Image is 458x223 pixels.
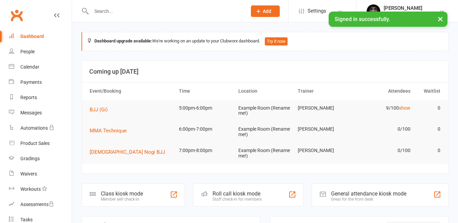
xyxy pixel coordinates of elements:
td: 0 [414,100,443,116]
div: Freestyle MMA [384,11,422,17]
a: Assessments [9,197,72,212]
div: Workouts [20,186,41,192]
div: Messages [20,110,42,115]
a: Reports [9,90,72,105]
div: Member self check-in [101,197,143,202]
span: Settings [308,3,326,19]
div: Product Sales [20,141,50,146]
div: Great for the front desk [331,197,406,202]
div: Calendar [20,64,39,70]
th: Event/Booking [87,82,176,100]
td: [PERSON_NAME] [295,100,354,116]
td: Example Room (Rename me!) [235,121,295,143]
a: Product Sales [9,136,72,151]
a: Calendar [9,59,72,75]
div: Reports [20,95,37,100]
td: [PERSON_NAME] [295,143,354,159]
td: 0/100 [354,121,414,137]
th: Location [235,82,295,100]
span: Add [263,8,271,14]
div: Gradings [20,156,40,161]
a: Payments [9,75,72,90]
span: [DEMOGRAPHIC_DATA] Nogi BJJ [90,149,165,155]
a: Automations [9,120,72,136]
button: × [434,12,446,26]
span: Signed in successfully. [335,16,390,22]
a: Dashboard [9,29,72,44]
th: Waitlist [414,82,443,100]
button: Add [251,5,280,17]
span: MMA Technique [90,128,127,134]
button: Try it now [265,37,288,45]
div: General attendance kiosk mode [331,190,406,197]
div: Assessments [20,202,54,207]
a: Messages [9,105,72,120]
span: BJJ (Gi) [90,107,108,113]
h3: Coming up [DATE] [89,68,441,75]
th: Time [176,82,235,100]
td: 6:00pm-7:00pm [176,121,235,137]
td: [PERSON_NAME] [295,121,354,137]
td: 0 [414,143,443,159]
img: thumb_image1660268831.png [367,4,380,18]
td: 9/100 [354,100,414,116]
td: 0/100 [354,143,414,159]
div: Payments [20,79,42,85]
td: Example Room (Rename me!) [235,100,295,122]
div: Automations [20,125,48,131]
a: Workouts [9,182,72,197]
div: Dashboard [20,34,44,39]
a: Clubworx [8,7,25,24]
a: Waivers [9,166,72,182]
div: People [20,49,35,54]
div: [PERSON_NAME] [384,5,422,11]
div: We're working on an update to your Clubworx dashboard. [81,32,448,51]
div: Roll call kiosk mode [213,190,262,197]
a: show [399,105,410,111]
button: BJJ (Gi) [90,106,112,114]
button: MMA Technique [90,127,131,135]
strong: Dashboard upgrade available: [94,38,152,43]
div: Waivers [20,171,37,176]
td: 0 [414,121,443,137]
div: Class kiosk mode [101,190,143,197]
a: People [9,44,72,59]
div: Tasks [20,217,33,222]
input: Search... [89,6,242,16]
a: Gradings [9,151,72,166]
button: [DEMOGRAPHIC_DATA] Nogi BJJ [90,148,170,156]
th: Attendees [354,82,414,100]
td: 7:00pm-8:00pm [176,143,235,159]
td: Example Room (Rename me!) [235,143,295,164]
th: Trainer [295,82,354,100]
div: Staff check-in for members [213,197,262,202]
td: 5:00pm-6:00pm [176,100,235,116]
